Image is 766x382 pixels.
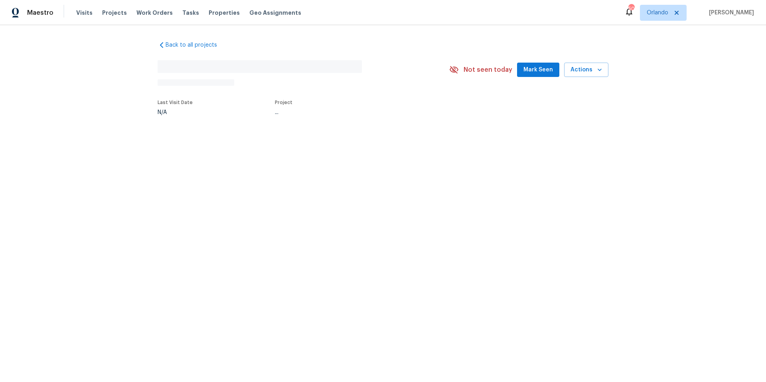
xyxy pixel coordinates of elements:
[136,9,173,17] span: Work Orders
[571,65,602,75] span: Actions
[158,110,193,115] div: N/A
[564,63,608,77] button: Actions
[249,9,301,17] span: Geo Assignments
[275,110,428,115] div: ...
[182,10,199,16] span: Tasks
[628,5,634,13] div: 50
[464,66,512,74] span: Not seen today
[275,100,292,105] span: Project
[647,9,668,17] span: Orlando
[76,9,93,17] span: Visits
[27,9,53,17] span: Maestro
[209,9,240,17] span: Properties
[102,9,127,17] span: Projects
[517,63,559,77] button: Mark Seen
[158,41,234,49] a: Back to all projects
[523,65,553,75] span: Mark Seen
[158,100,193,105] span: Last Visit Date
[706,9,754,17] span: [PERSON_NAME]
